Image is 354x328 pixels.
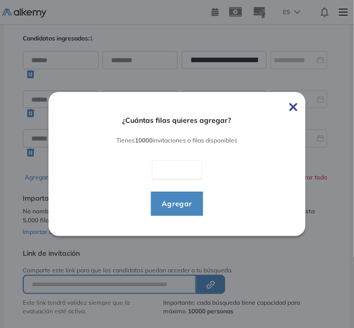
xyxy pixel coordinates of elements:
img: Cerrar [289,103,297,111]
button: Agregar [151,192,203,216]
span: Tienes invitaciones o filas disponibles [77,137,277,144]
span: Agregar [154,198,200,210]
span: ¿Cuántas filas quieres agregar? [77,116,277,125]
b: 10000 [135,136,153,144]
